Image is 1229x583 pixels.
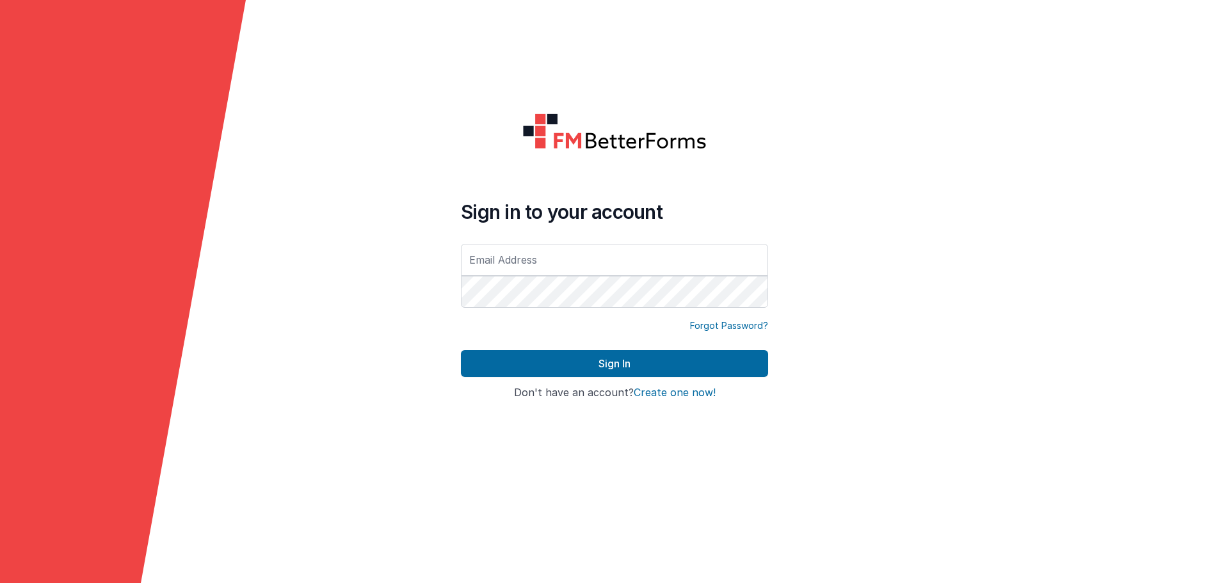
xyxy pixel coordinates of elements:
[461,387,768,399] h4: Don't have an account?
[634,387,716,399] button: Create one now!
[461,350,768,377] button: Sign In
[461,244,768,276] input: Email Address
[461,200,768,223] h4: Sign in to your account
[690,319,768,332] a: Forgot Password?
